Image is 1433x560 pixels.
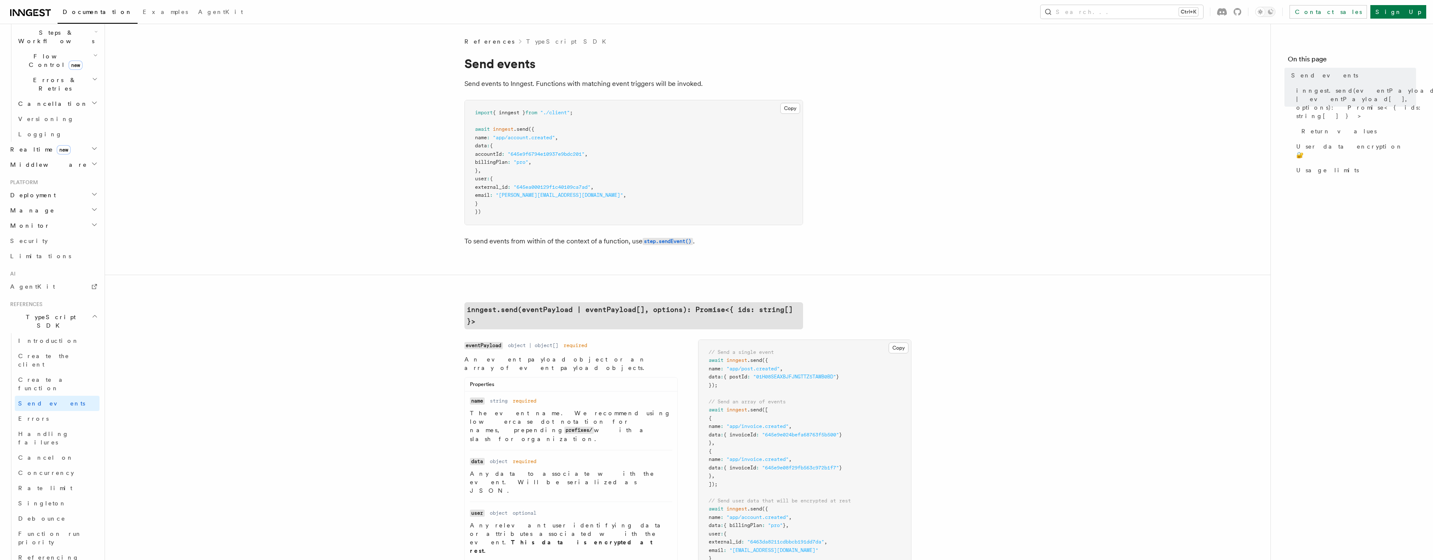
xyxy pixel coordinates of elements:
button: Middleware [7,157,99,172]
a: Usage limits [1293,163,1416,178]
button: Copy [780,103,800,114]
span: email [709,547,723,553]
a: Send events [15,396,99,411]
span: await [709,407,723,413]
span: , [712,473,715,479]
a: Debounce [15,511,99,526]
span: : [756,465,759,471]
span: Security [10,237,48,244]
a: Introduction [15,333,99,348]
span: : [721,465,723,471]
span: Errors [18,415,49,422]
p: Send events to Inngest. Functions with matching event triggers will be invoked. [464,78,803,90]
span: user [475,176,487,182]
span: Cancel on [18,454,74,461]
button: Toggle dark mode [1255,7,1276,17]
span: Versioning [18,116,74,122]
button: Manage [7,203,99,218]
button: Errors & Retries [15,72,99,96]
span: Errors & Retries [15,76,92,93]
span: : [490,192,493,198]
span: { postId [723,374,747,380]
span: : [741,539,744,545]
span: } [709,440,712,446]
a: Function run priority [15,526,99,550]
a: Security [7,233,99,248]
span: { invoiceId [723,432,756,438]
span: : [747,374,750,380]
span: , [712,440,715,446]
span: "645e9e08f29fb563c972b1f7" [762,465,839,471]
span: , [789,514,792,520]
a: Return values [1298,124,1416,139]
span: "app/invoice.created" [726,456,789,462]
span: ; [570,110,573,116]
span: References [464,37,514,46]
span: { billingPlan [723,522,762,528]
p: An event payload object or an array of event payload objects. [464,355,678,372]
span: Handling failures [18,430,69,446]
span: Send events [1291,71,1358,80]
span: .send [747,407,762,413]
span: accountId [475,151,502,157]
a: Singleton [15,496,99,511]
span: : [721,531,723,537]
span: name [709,423,721,429]
a: Limitations [7,248,99,264]
span: import [475,110,493,116]
span: "app/post.created" [726,366,780,372]
span: { invoiceId [723,465,756,471]
span: new [57,145,71,154]
span: ([ [762,407,768,413]
span: // Send user data that will be encrypted at rest [709,498,851,504]
span: : [508,184,511,190]
span: Create a function [18,376,69,392]
span: email [475,192,490,198]
span: ({ [762,357,768,363]
a: Rate limit [15,480,99,496]
span: "[PERSON_NAME][EMAIL_ADDRESS][DOMAIN_NAME]" [496,192,623,198]
span: user [709,531,721,537]
span: : [502,151,505,157]
span: Return values [1301,127,1377,135]
span: , [824,539,827,545]
span: Platform [7,179,38,186]
span: Concurrency [18,469,74,476]
span: : [487,176,490,182]
p: The event name. We recommend using lowercase dot notation for names, prepending with a slash for ... [470,409,672,443]
span: Realtime [7,145,71,154]
span: data [709,432,721,438]
span: .send [747,357,762,363]
div: Inngest Functions [7,10,99,142]
span: "app/account.created" [726,514,789,520]
a: AgentKit [193,3,248,23]
a: Handling failures [15,426,99,450]
dd: required [513,458,536,465]
span: } [839,432,842,438]
span: } [839,465,842,471]
a: User data encryption 🔐 [1293,139,1416,163]
span: "./client" [540,110,570,116]
span: Middleware [7,160,87,169]
span: } [475,168,478,174]
a: inngest.send(eventPayload | eventPayload[], options): Promise<{ ids: string[] }> [1293,83,1416,124]
span: Documentation [63,8,133,15]
a: Send events [1288,68,1416,83]
a: Concurrency [15,465,99,480]
span: "6463da8211cdbbcb191dd7da" [747,539,824,545]
button: Search...Ctrl+K [1041,5,1203,19]
span: { [490,176,493,182]
span: data [709,374,721,380]
span: "app/invoice.created" [726,423,789,429]
p: Any relevant user identifying data or attributes associated with the event. [470,521,672,555]
span: : [721,456,723,462]
span: Rate limit [18,485,72,491]
span: from [525,110,537,116]
span: Cancellation [15,99,88,108]
button: Flow Controlnew [15,49,99,72]
code: eventPayload [464,342,503,349]
code: data [470,458,485,465]
span: data [709,465,721,471]
span: Send events [18,400,85,407]
span: Function run priority [18,530,82,546]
